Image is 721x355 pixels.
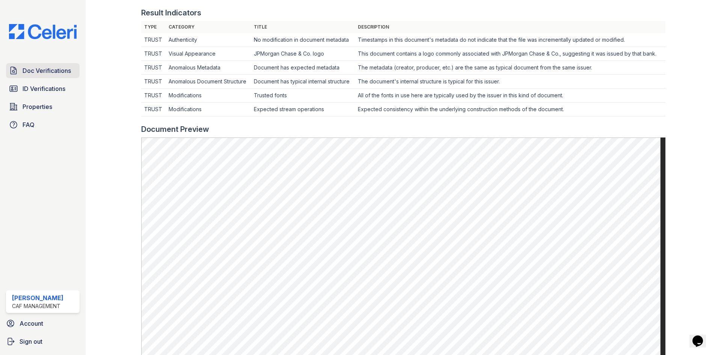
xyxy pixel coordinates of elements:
[20,319,43,328] span: Account
[355,21,665,33] th: Description
[12,293,63,302] div: [PERSON_NAME]
[6,117,80,132] a: FAQ
[166,33,251,47] td: Authenticity
[23,84,65,93] span: ID Verifications
[166,89,251,103] td: Modifications
[251,21,354,33] th: Title
[355,75,665,89] td: The document's internal structure is typical for this issuer.
[141,8,201,18] div: Result Indicators
[355,103,665,116] td: Expected consistency within the underlying construction methods of the document.
[166,47,251,61] td: Visual Appearance
[251,47,354,61] td: JPMorgan Chase & Co. logo
[23,66,71,75] span: Doc Verifications
[251,33,354,47] td: No modification in document metadata
[6,81,80,96] a: ID Verifications
[355,89,665,103] td: All of the fonts in use here are typically used by the issuer in this kind of document.
[141,103,166,116] td: TRUST
[141,47,166,61] td: TRUST
[3,316,83,331] a: Account
[12,302,63,310] div: CAF Management
[141,61,166,75] td: TRUST
[251,103,354,116] td: Expected stream operations
[251,89,354,103] td: Trusted fonts
[166,103,251,116] td: Modifications
[141,124,209,134] div: Document Preview
[3,24,83,39] img: CE_Logo_Blue-a8612792a0a2168367f1c8372b55b34899dd931a85d93a1a3d3e32e68fde9ad4.png
[3,334,83,349] a: Sign out
[20,337,42,346] span: Sign out
[141,33,166,47] td: TRUST
[251,75,354,89] td: Document has typical internal structure
[355,33,665,47] td: Timestamps in this document's metadata do not indicate that the file was incrementally updated or...
[166,21,251,33] th: Category
[23,120,35,129] span: FAQ
[251,61,354,75] td: Document has expected metadata
[166,75,251,89] td: Anomalous Document Structure
[141,75,166,89] td: TRUST
[141,21,166,33] th: Type
[6,63,80,78] a: Doc Verifications
[6,99,80,114] a: Properties
[166,61,251,75] td: Anomalous Metadata
[23,102,52,111] span: Properties
[689,325,713,347] iframe: chat widget
[355,47,665,61] td: This document contains a logo commonly associated with JPMorgan Chase & Co., suggesting it was is...
[355,61,665,75] td: The metadata (creator, producer, etc.) are the same as typical document from the same issuer.
[141,89,166,103] td: TRUST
